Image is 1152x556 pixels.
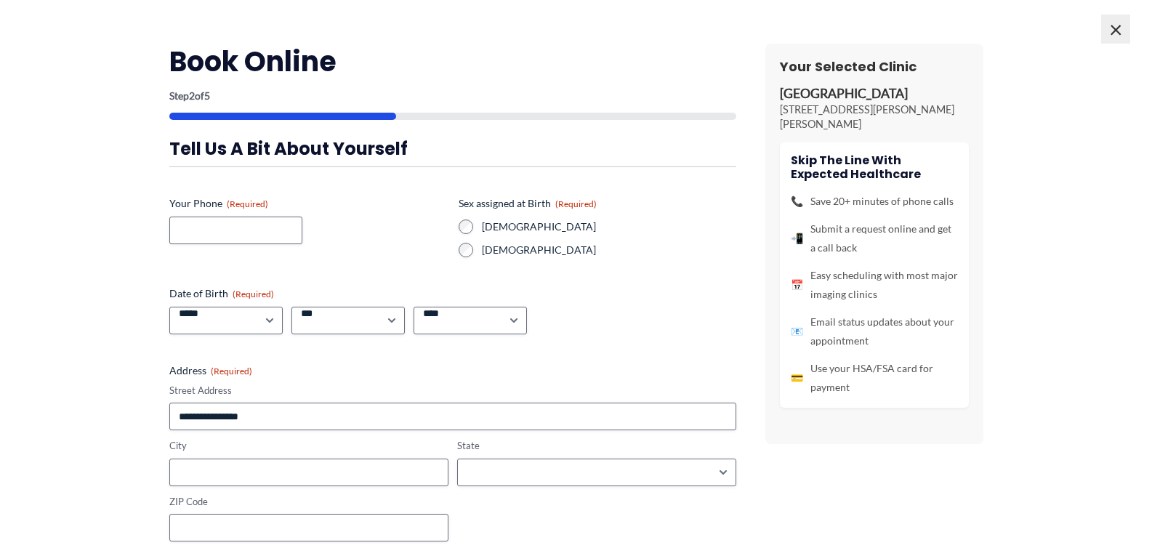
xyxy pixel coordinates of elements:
legend: Address [169,363,252,378]
span: 💳 [791,368,803,387]
span: 📞 [791,192,803,211]
p: [STREET_ADDRESS][PERSON_NAME][PERSON_NAME] [780,102,969,132]
h3: Tell us a bit about yourself [169,137,736,160]
span: 📲 [791,229,803,248]
h2: Book Online [169,44,736,79]
label: [DEMOGRAPHIC_DATA] [482,243,736,257]
li: Use your HSA/FSA card for payment [791,359,958,397]
span: 📧 [791,322,803,341]
span: (Required) [227,198,268,209]
span: (Required) [211,366,252,376]
label: [DEMOGRAPHIC_DATA] [482,219,736,234]
p: Step of [169,91,736,101]
span: (Required) [555,198,597,209]
span: 2 [189,89,195,102]
label: Your Phone [169,196,447,211]
li: Email status updates about your appointment [791,313,958,350]
label: Street Address [169,384,736,398]
h3: Your Selected Clinic [780,58,969,75]
li: Submit a request online and get a call back [791,219,958,257]
span: 5 [204,89,210,102]
li: Save 20+ minutes of phone calls [791,192,958,211]
li: Easy scheduling with most major imaging clinics [791,266,958,304]
h4: Skip the line with Expected Healthcare [791,153,958,181]
p: [GEOGRAPHIC_DATA] [780,86,969,102]
span: (Required) [233,289,274,299]
label: ZIP Code [169,495,448,509]
label: State [457,439,736,453]
label: City [169,439,448,453]
legend: Date of Birth [169,286,274,301]
span: × [1101,15,1130,44]
span: 📅 [791,275,803,294]
legend: Sex assigned at Birth [459,196,597,211]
